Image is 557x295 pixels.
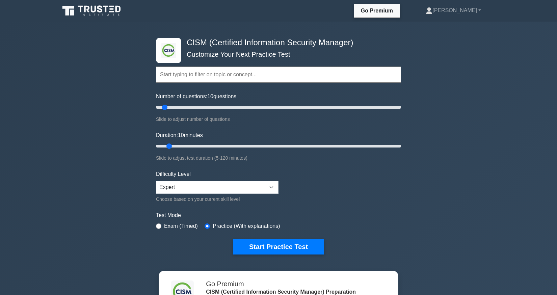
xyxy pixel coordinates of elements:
label: Practice (With explanations) [213,222,280,230]
div: Choose based on your current skill level [156,195,278,203]
label: Test Mode [156,211,401,219]
label: Duration: minutes [156,131,203,139]
input: Start typing to filter on topic or concept... [156,66,401,83]
span: 10 [178,132,184,138]
a: Go Premium [357,6,397,15]
span: 10 [207,93,213,99]
a: [PERSON_NAME] [409,4,497,17]
label: Exam (Timed) [164,222,198,230]
h4: CISM (Certified Information Security Manager) [184,38,368,48]
label: Difficulty Level [156,170,191,178]
div: Slide to adjust test duration (5-120 minutes) [156,154,401,162]
label: Number of questions: questions [156,92,236,101]
div: Slide to adjust number of questions [156,115,401,123]
button: Start Practice Test [233,239,324,254]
